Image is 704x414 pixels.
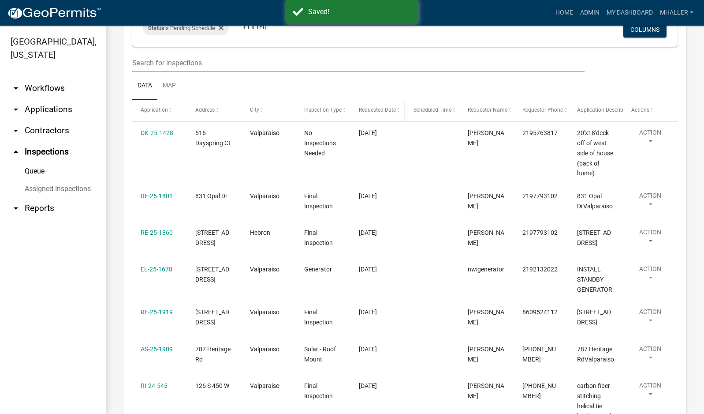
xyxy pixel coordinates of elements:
[522,346,556,363] span: 317-407-8967
[468,382,504,399] span: Dylan
[631,307,669,329] button: Action
[195,107,215,113] span: Address
[132,54,585,72] input: Search for inspections
[359,382,377,389] span: 10/10/2025
[577,192,613,210] span: 831 Opal DrValparaiso
[577,129,613,177] span: 20'x18'deck off of west side of house (back of home)
[603,4,656,21] a: My Dashboard
[623,22,667,38] button: Columns
[359,229,377,236] span: 11/06/2025
[468,129,504,147] span: cody forney
[522,229,558,236] span: 2197793102
[250,107,259,113] span: City
[132,100,187,121] datatable-header-cell: Application
[304,129,336,157] span: No Inspections Needed
[468,309,504,326] span: Scott Doughman
[296,100,350,121] datatable-header-cell: Inspection Type
[631,344,669,366] button: Action
[468,192,504,210] span: nathan walker
[187,100,242,121] datatable-header-cell: Address
[250,309,279,316] span: Valparaiso
[631,381,669,403] button: Action
[250,129,279,136] span: Valparaiso
[141,266,172,273] a: EL-25-1678
[141,107,168,113] span: Application
[522,129,558,136] span: 2195763817
[359,129,377,136] span: 10/30/2025
[631,228,669,250] button: Action
[577,4,603,21] a: Admin
[141,229,173,236] a: RE-25-1860
[468,346,504,363] span: Addam Rodine
[522,309,558,316] span: 8609524112
[468,266,504,273] span: nwigenerator
[157,72,181,100] a: Map
[350,100,405,121] datatable-header-cell: Requested Date
[359,309,377,316] span: 12/31/2025
[250,192,279,199] span: Valparaiso
[11,203,21,214] i: arrow_drop_down
[304,107,342,113] span: Inspection Type
[631,264,669,286] button: Action
[577,229,611,246] span: 340 S St Rd 2Hebron
[195,192,227,199] span: 831 Opal Dr
[522,266,558,273] span: 2192132022
[195,382,229,389] span: 126 S 450 W
[141,346,173,353] a: AS-25-1909
[522,382,556,399] span: 765-605-6121
[468,229,504,246] span: nathan walker
[631,128,669,150] button: Action
[308,7,412,17] div: Saved!
[631,107,649,113] span: Actions
[132,72,157,100] a: Data
[250,346,279,353] span: Valparaiso
[577,309,611,326] span: 319 W Division RdValparaiso
[11,104,21,115] i: arrow_drop_down
[468,107,507,113] span: Requestor Name
[11,83,21,94] i: arrow_drop_down
[577,107,633,113] span: Application Description
[405,100,459,121] datatable-header-cell: Scheduled Time
[11,125,21,136] i: arrow_drop_down
[141,129,173,136] a: DK-25-1428
[359,266,377,273] span: 09/26/2025
[11,147,21,157] i: arrow_drop_up
[304,266,332,273] span: Generator
[141,382,168,389] a: RI-24-545
[459,100,514,121] datatable-header-cell: Requestor Name
[569,100,623,121] datatable-header-cell: Application Description
[241,100,296,121] datatable-header-cell: City
[359,107,396,113] span: Requested Date
[577,266,612,293] span: INSTALL STANDBY GENERATOR
[552,4,577,21] a: Home
[250,266,279,273] span: Valparaiso
[304,346,336,363] span: Solar - Roof Mount
[195,266,229,283] span: 125 N Ridgeview Dr
[413,107,451,113] span: Scheduled Time
[514,100,569,121] datatable-header-cell: Requestor Phone
[195,229,229,246] span: 340 S St Rd 2
[631,191,669,213] button: Action
[359,192,377,199] span: 11/06/2025
[250,382,279,389] span: Valparaiso
[141,192,173,199] a: RE-25-1801
[304,192,333,210] span: Final Inspection
[195,309,229,326] span: 319 W Division Rd
[250,229,270,236] span: Hebron
[141,309,173,316] a: RE-25-1919
[195,129,231,147] span: 516 Dayspring Ct
[236,19,274,35] a: + Filter
[304,309,333,326] span: Final Inspection
[304,229,333,246] span: Final Inspection
[359,346,377,353] span: 10/13/2025
[623,100,678,121] datatable-header-cell: Actions
[656,4,697,21] a: mhaller
[522,107,563,113] span: Requestor Phone
[143,21,229,35] div: is Pending Schedule
[195,346,231,363] span: 787 Heritage Rd
[148,25,164,31] span: Status
[577,346,614,363] span: 787 Heritage RdValparaiso
[304,382,333,399] span: Final Inspection
[522,192,558,199] span: 2197793102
